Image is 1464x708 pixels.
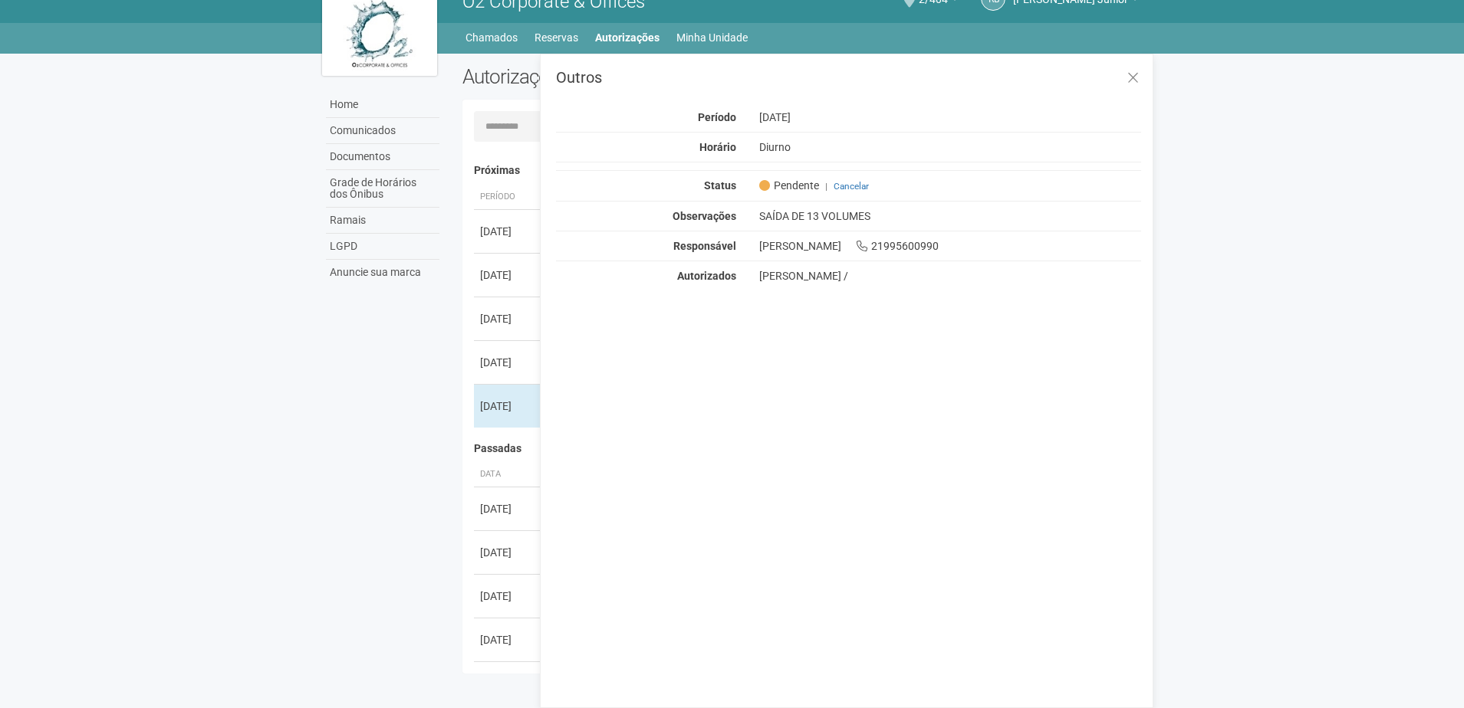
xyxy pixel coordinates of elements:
[748,209,1153,223] div: SAÍDA DE 13 VOLUMES
[326,144,439,170] a: Documentos
[480,398,537,414] div: [DATE]
[676,27,748,48] a: Minha Unidade
[474,185,543,210] th: Período
[748,140,1153,154] div: Diurno
[326,234,439,260] a: LGPD
[480,545,537,560] div: [DATE]
[474,462,543,487] th: Data
[704,179,736,192] strong: Status
[326,170,439,208] a: Grade de Horários dos Ônibus
[326,260,439,285] a: Anuncie sua marca
[698,111,736,123] strong: Período
[326,118,439,144] a: Comunicados
[326,92,439,118] a: Home
[474,443,1131,454] h4: Passadas
[462,65,791,88] h2: Autorizações
[834,181,869,192] a: Cancelar
[595,27,660,48] a: Autorizações
[480,267,537,283] div: [DATE]
[699,141,736,153] strong: Horário
[556,70,1141,85] h3: Outros
[825,181,827,192] span: |
[480,588,537,604] div: [DATE]
[480,501,537,516] div: [DATE]
[480,355,537,370] div: [DATE]
[466,27,518,48] a: Chamados
[677,270,736,282] strong: Autorizados
[673,240,736,252] strong: Responsável
[748,239,1153,253] div: [PERSON_NAME] 21995600990
[480,311,537,326] div: [DATE]
[480,632,537,647] div: [DATE]
[480,224,537,239] div: [DATE]
[759,179,819,192] span: Pendente
[759,269,1142,283] div: [PERSON_NAME] /
[474,165,1131,176] h4: Próximas
[326,208,439,234] a: Ramais
[535,27,578,48] a: Reservas
[748,110,1153,124] div: [DATE]
[673,210,736,222] strong: Observações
